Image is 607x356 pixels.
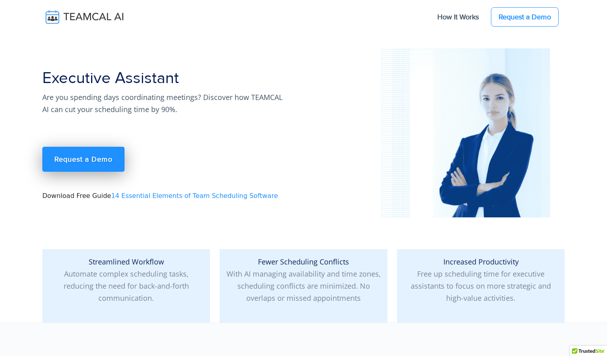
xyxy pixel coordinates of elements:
[42,147,125,172] a: Request a Demo
[491,7,559,27] a: Request a Demo
[37,48,303,237] div: Download Free Guide
[429,8,487,25] a: How It Works
[49,256,204,304] p: Automate complex scheduling tasks, reducing the need for back-and-forth communication.
[403,256,558,304] p: Free up scheduling time for executive assistants to focus on more strategic and high-value activi...
[111,192,278,200] a: 14 Essential Elements of Team Scheduling Software
[42,91,284,115] p: Are you spending days coordinating meetings? Discover how TEAMCAL AI can cut your scheduling time...
[89,257,164,266] span: Streamlined Workflow
[226,256,381,304] p: With AI managing availability and time zones, scheduling conflicts are minimized. No overlaps or ...
[443,257,519,266] span: Increased Productivity
[381,48,550,218] img: pic
[258,257,349,266] span: Fewer Scheduling Conflicts
[42,69,299,88] h1: Executive Assistant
